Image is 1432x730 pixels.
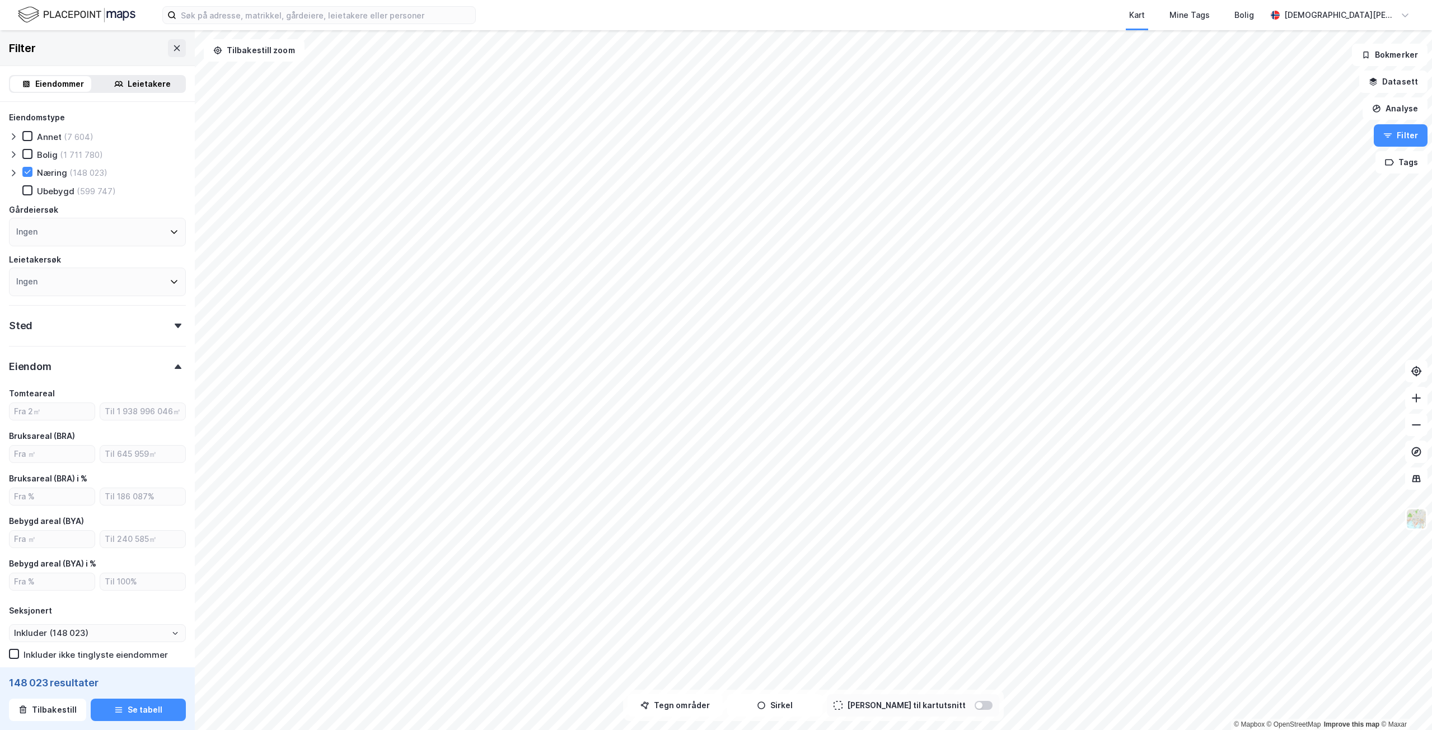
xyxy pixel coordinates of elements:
div: (1 711 780) [60,149,103,160]
input: Til 100% [100,573,185,590]
div: Seksjonert [9,604,52,617]
input: Til 186 087% [100,488,185,505]
div: (7 604) [64,132,93,142]
input: Til 1 938 996 046㎡ [100,403,185,420]
button: Tilbakestill zoom [204,39,305,62]
button: Analyse [1363,97,1428,120]
input: Fra ㎡ [10,531,95,547]
a: Improve this map [1324,720,1379,728]
button: Open [171,629,180,638]
div: Bolig [1234,8,1254,22]
a: OpenStreetMap [1267,720,1321,728]
div: Ubebygd [37,186,74,196]
div: Eiendom [9,360,52,373]
div: [PERSON_NAME] til kartutsnitt [847,699,966,712]
div: Bruksareal (BRA) [9,429,75,443]
button: Tilbakestill [9,699,86,721]
input: ClearOpen [10,625,185,642]
img: logo.f888ab2527a4732fd821a326f86c7f29.svg [18,5,135,25]
div: Næring [37,167,67,178]
button: Sirkel [727,694,822,717]
div: Kart [1129,8,1145,22]
div: Annet [37,132,62,142]
div: Mine Tags [1169,8,1210,22]
div: Ingen [16,225,38,238]
div: Bruksareal (BRA) i % [9,472,87,485]
div: Tomteareal [9,387,55,400]
button: Filter [1374,124,1428,147]
img: Z [1406,508,1427,530]
input: Fra ㎡ [10,446,95,462]
div: Bolig [37,149,58,160]
button: Datasett [1359,71,1428,93]
div: Ingen [16,275,38,288]
div: Filter [9,39,36,57]
div: [DEMOGRAPHIC_DATA][PERSON_NAME] [1284,8,1396,22]
div: Bebygd areal (BYA) [9,514,84,528]
div: Leietakere [128,77,171,91]
div: (148 023) [69,167,107,178]
div: Eiendomstype [9,111,65,124]
div: 148 023 resultater [9,676,186,690]
input: Fra % [10,488,95,505]
div: Bebygd areal (BYA) i % [9,557,96,570]
button: Bokmerker [1352,44,1428,66]
div: Eiendommer [35,77,84,91]
input: Til 645 959㎡ [100,446,185,462]
button: Tags [1375,151,1428,174]
a: Mapbox [1234,720,1265,728]
button: Tegn områder [628,694,723,717]
div: Inkluder ikke tinglyste eiendommer [24,649,168,660]
button: Se tabell [91,699,186,721]
div: Gårdeiersøk [9,203,58,217]
div: Sted [9,319,32,333]
div: Leietakersøk [9,253,61,266]
input: Søk på adresse, matrikkel, gårdeiere, leietakere eller personer [176,7,475,24]
div: (599 747) [77,186,116,196]
input: Til 240 585㎡ [100,531,185,547]
input: Fra % [10,573,95,590]
iframe: Chat Widget [1376,676,1432,730]
div: Kontrollprogram for chat [1376,676,1432,730]
input: Fra 2㎡ [10,403,95,420]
